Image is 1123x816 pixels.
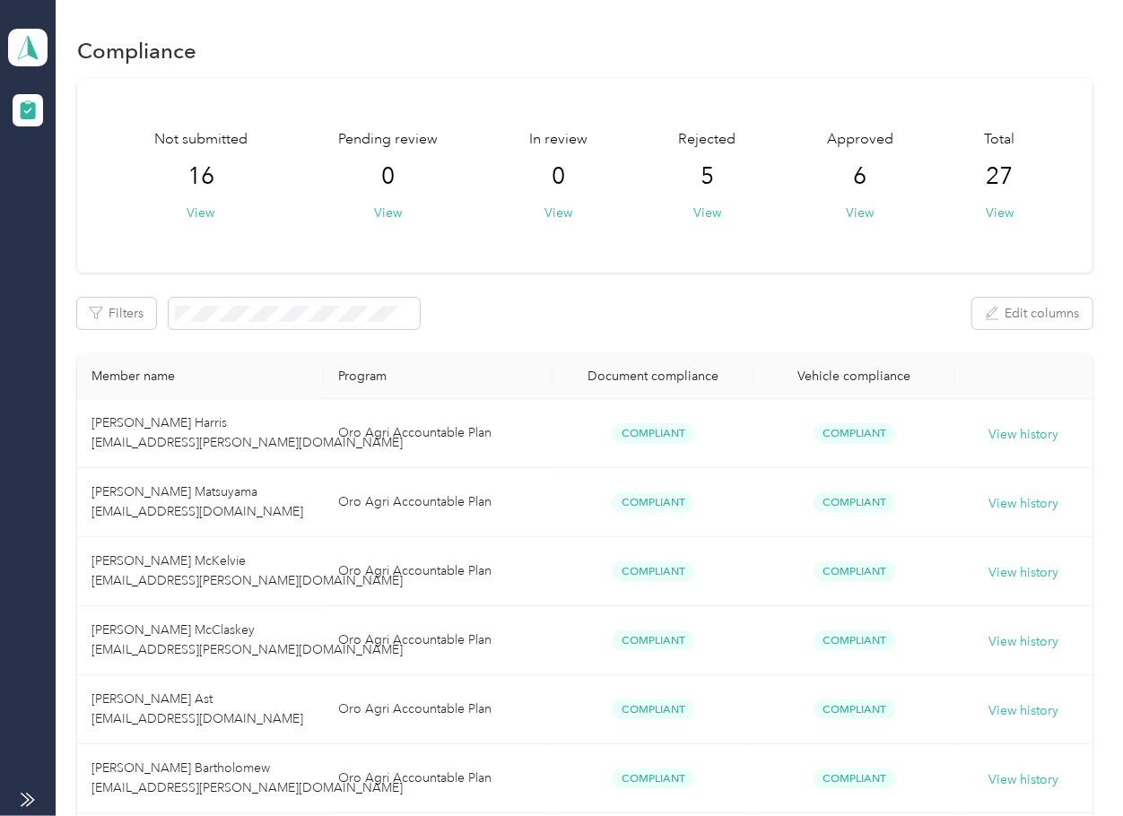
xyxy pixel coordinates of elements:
button: View history [988,770,1058,790]
span: [PERSON_NAME] Bartholomew [EMAIL_ADDRESS][PERSON_NAME][DOMAIN_NAME] [91,760,403,795]
span: [PERSON_NAME] McKelvie [EMAIL_ADDRESS][PERSON_NAME][DOMAIN_NAME] [91,553,403,588]
span: Compliant [612,423,694,444]
button: View [986,204,1014,222]
button: View history [988,494,1058,514]
span: In review [529,129,588,151]
span: 6 [854,162,867,191]
button: View history [988,701,1058,721]
td: Oro Agri Accountable Plan [324,606,553,675]
iframe: Everlance-gr Chat Button Frame [1023,716,1123,816]
span: Compliant [612,561,694,582]
button: Filters [77,298,156,329]
span: [PERSON_NAME] Matsuyama [EMAIL_ADDRESS][DOMAIN_NAME] [91,484,303,519]
span: [PERSON_NAME] Ast [EMAIL_ADDRESS][DOMAIN_NAME] [91,691,303,726]
h1: Compliance [77,41,196,60]
span: Approved [827,129,893,151]
span: 27 [987,162,1014,191]
span: Rejected [679,129,736,151]
div: Vehicle compliance [768,369,940,384]
button: View [847,204,875,222]
span: Pending review [339,129,439,151]
td: Oro Agri Accountable Plan [324,675,553,744]
th: Member name [77,354,324,399]
span: [PERSON_NAME] Harris [EMAIL_ADDRESS][PERSON_NAME][DOMAIN_NAME] [91,415,403,450]
button: View history [988,425,1058,445]
span: Compliant [612,630,694,651]
span: Compliant [814,699,896,720]
button: View history [988,563,1058,583]
td: Oro Agri Accountable Plan [324,468,553,537]
span: Compliant [612,492,694,513]
span: 0 [552,162,565,191]
span: 0 [382,162,396,191]
span: Compliant [814,561,896,582]
button: Edit columns [972,298,1093,329]
span: Compliant [814,768,896,789]
span: Total [985,129,1015,151]
td: Oro Agri Accountable Plan [324,744,553,813]
span: Compliant [814,630,896,651]
th: Program [324,354,553,399]
button: View [693,204,721,222]
span: 5 [701,162,714,191]
span: Compliant [612,768,694,789]
button: View history [988,632,1058,652]
td: Oro Agri Accountable Plan [324,399,553,468]
div: Document compliance [567,369,739,384]
span: Compliant [814,423,896,444]
td: Oro Agri Accountable Plan [324,537,553,606]
span: Compliant [612,699,694,720]
span: Compliant [814,492,896,513]
button: View [375,204,403,222]
button: View [544,204,572,222]
span: [PERSON_NAME] McClaskey [EMAIL_ADDRESS][PERSON_NAME][DOMAIN_NAME] [91,622,403,657]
